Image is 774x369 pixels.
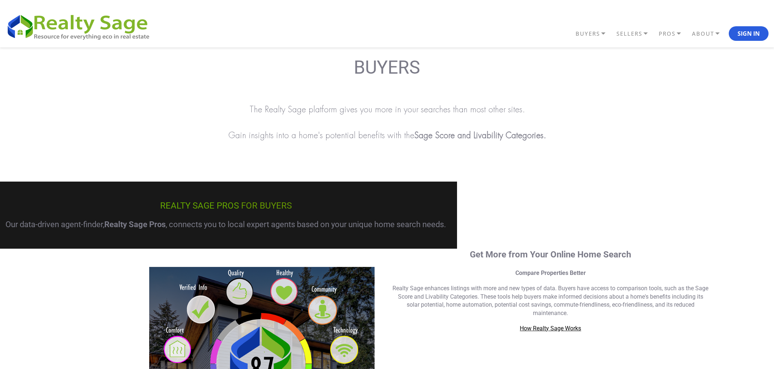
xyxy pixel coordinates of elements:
[354,57,420,78] span: BUYERS
[657,27,690,40] a: PROS
[392,284,709,317] p: Realty Sage enhances listings with more and new types of data. Buyers have access to comparison t...
[160,201,239,211] a: REALTY SAGE PROS
[615,27,657,40] a: SELLERS
[470,249,631,260] span: Get More from Your Online Home Search
[104,220,166,229] strong: Realty Sage Pros
[414,131,546,141] strong: Sage Score and Livability Categories.
[690,27,729,40] a: ABOUT
[520,325,581,332] a: How Realty Sage Works
[241,201,292,211] span: FOR BUYERS
[5,12,157,41] img: REALTY SAGE
[515,269,586,276] span: Compare Properties Better
[5,219,446,230] p: Our data-driven agent-finder, , connects you to local expert agents based on your unique home sea...
[574,27,615,40] a: BUYERS
[729,26,769,41] button: Sign In
[249,105,525,115] span: The Realty Sage platform gives you more in your searches than most other sites.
